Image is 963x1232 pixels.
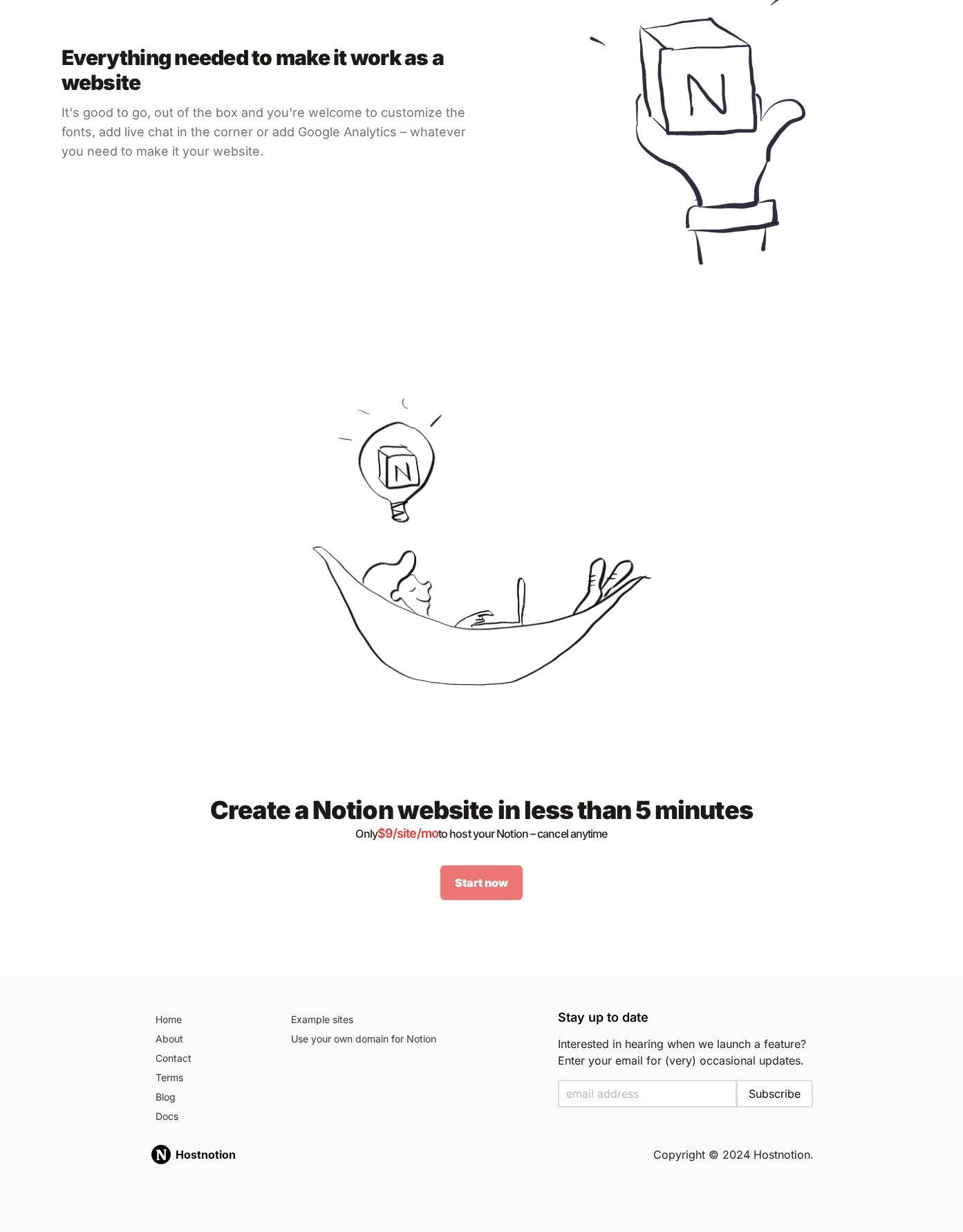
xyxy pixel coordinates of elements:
[558,1011,814,1024] h5: Stay up to date
[150,1030,270,1049] a: About
[558,1080,738,1107] input: Enter your email to subscribe to the email list and be notified when we launch
[286,1030,541,1049] a: Use your own domain for Notion
[150,1143,172,1166] img: Hostnotion logo
[62,103,471,161] p: It's good to go, out of the box and you're welcome to customize the fonts, add live chat in the c...
[653,1146,814,1163] h5: Copyright © 2024 Hostnotion.
[62,45,471,95] h4: Everything needed to make it work as a website
[736,1080,813,1107] button: Subscribe
[558,1036,814,1069] p: Interested in hearing when we launch a feature? Enter your email for (very) occasional updates.
[377,826,438,840] span: $ 9 /site/mo
[440,865,523,900] a: Start now
[150,1088,270,1107] a: Blog
[172,824,792,843] p: Only to host your Notion – cancel anytime
[150,1011,270,1030] a: Home
[172,796,792,843] h2: Create a Notion website in less than 5 minutes
[150,1107,270,1127] a: Docs
[150,1069,270,1088] a: Terms
[286,1011,541,1030] a: Example sites
[150,1049,270,1069] a: Contact
[176,1148,236,1161] strong: Hostnotion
